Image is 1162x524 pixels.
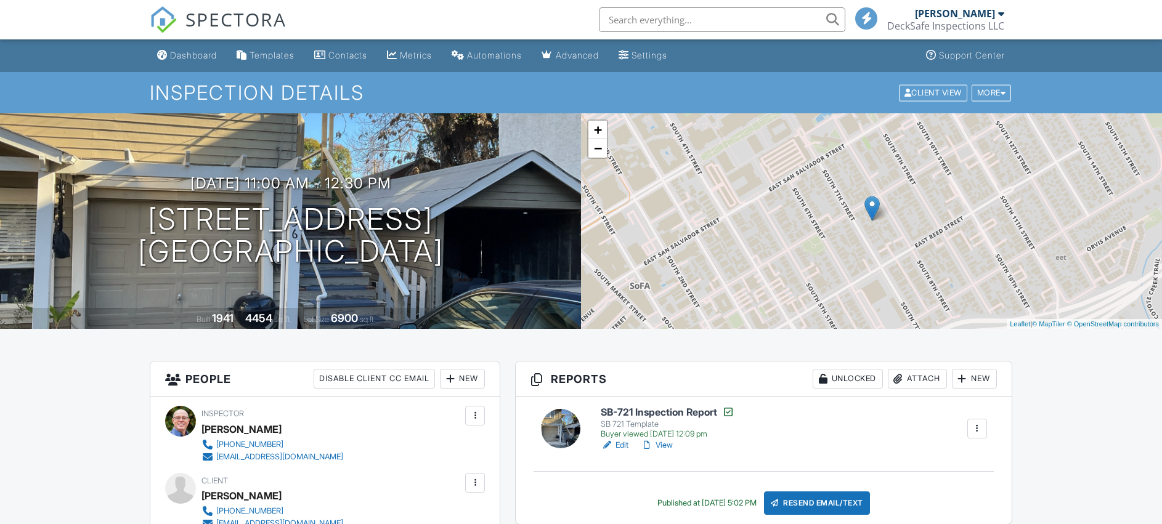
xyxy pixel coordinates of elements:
a: Settings [614,44,672,67]
div: | [1007,319,1162,329]
a: [EMAIL_ADDRESS][DOMAIN_NAME] [201,451,343,463]
div: 4454 [245,312,272,324]
div: More [972,84,1012,101]
div: Settings [632,50,667,60]
a: Metrics [382,44,437,67]
div: 6900 [331,312,358,324]
a: Edit [601,439,628,451]
div: Advanced [556,50,599,60]
a: Leaflet [1010,320,1030,328]
a: Client View [898,87,970,97]
h1: Inspection Details [150,82,1012,103]
div: [PHONE_NUMBER] [216,506,283,516]
div: Templates [250,50,295,60]
div: [PHONE_NUMBER] [216,440,283,449]
h6: SB-721 Inspection Report [601,406,734,418]
a: Templates [232,44,299,67]
a: SPECTORA [150,17,286,42]
a: © MapTiler [1032,320,1065,328]
h3: Reports [516,361,1012,397]
a: Support Center [921,44,1010,67]
span: sq.ft. [360,315,375,324]
h3: People [150,361,500,397]
div: Resend Email/Text [764,491,870,515]
div: [EMAIL_ADDRESS][DOMAIN_NAME] [216,452,343,462]
div: New [440,369,485,389]
div: Support Center [939,50,1005,60]
h1: [STREET_ADDRESS] [GEOGRAPHIC_DATA] [138,203,444,268]
a: Dashboard [152,44,222,67]
img: The Best Home Inspection Software - Spectora [150,6,177,33]
div: SB 721 Template [601,419,734,429]
div: Automations [467,50,522,60]
div: DeckSafe Inspections LLC [887,20,1004,32]
div: [PERSON_NAME] [201,486,282,505]
a: © OpenStreetMap contributors [1067,320,1159,328]
a: View [641,439,673,451]
a: [PHONE_NUMBER] [201,438,343,451]
div: [PERSON_NAME] [201,420,282,438]
a: Automations (Basic) [447,44,527,67]
a: Zoom out [588,139,607,158]
div: [PERSON_NAME] [915,7,995,20]
span: sq. ft. [274,315,291,324]
div: Published at [DATE] 5:02 PM [657,498,757,508]
span: SPECTORA [185,6,286,32]
a: SB-721 Inspection Report SB 721 Template Buyer viewed [DATE] 12:09 pm [601,406,734,439]
div: Attach [888,369,947,389]
div: Unlocked [813,369,883,389]
div: Dashboard [170,50,217,60]
a: Zoom in [588,121,607,139]
a: Contacts [309,44,372,67]
a: [PHONE_NUMBER] [201,505,343,517]
span: Client [201,476,228,485]
div: Metrics [400,50,432,60]
div: Contacts [328,50,367,60]
span: Lot Size [303,315,329,324]
a: Advanced [537,44,604,67]
input: Search everything... [599,7,845,32]
div: Client View [899,84,967,101]
span: Built [197,315,210,324]
div: New [952,369,997,389]
h3: [DATE] 11:00 am - 12:30 pm [190,175,391,191]
div: 1941 [212,312,234,324]
div: Disable Client CC Email [314,369,435,389]
div: Buyer viewed [DATE] 12:09 pm [601,429,734,439]
span: Inspector [201,409,244,418]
